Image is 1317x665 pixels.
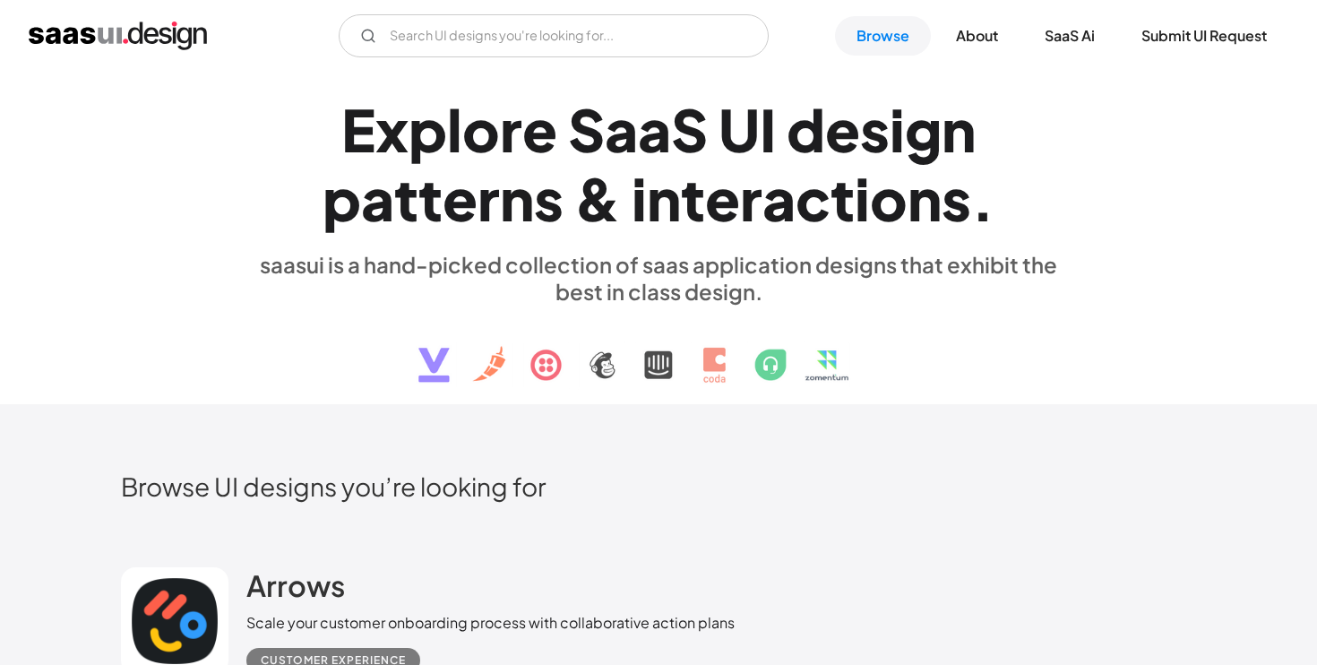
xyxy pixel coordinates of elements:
[760,95,776,164] div: I
[831,164,855,233] div: t
[860,95,890,164] div: s
[522,95,557,164] div: e
[632,164,647,233] div: i
[246,251,1071,305] div: saasui is a hand-picked collection of saas application designs that exhibit the best in class des...
[796,164,831,233] div: c
[462,95,500,164] div: o
[246,567,345,612] a: Arrows
[942,95,976,164] div: n
[361,164,394,233] div: a
[500,95,522,164] div: r
[762,164,796,233] div: a
[121,471,1196,502] h2: Browse UI designs you’re looking for
[246,612,735,634] div: Scale your customer onboarding process with collaborative action plans
[905,95,942,164] div: g
[339,14,769,57] form: Email Form
[705,164,740,233] div: e
[323,164,361,233] div: p
[443,164,478,233] div: e
[971,164,994,233] div: .
[934,16,1020,56] a: About
[29,22,207,50] a: home
[1120,16,1288,56] a: Submit UI Request
[409,95,447,164] div: p
[246,95,1071,233] h1: Explore SaaS UI design patterns & interactions.
[870,164,908,233] div: o
[890,95,905,164] div: i
[787,95,825,164] div: d
[942,164,971,233] div: s
[835,16,931,56] a: Browse
[246,567,345,603] h2: Arrows
[534,164,564,233] div: s
[568,95,605,164] div: S
[671,95,708,164] div: S
[1023,16,1116,56] a: SaaS Ai
[681,164,705,233] div: t
[387,305,930,398] img: text, icon, saas logo
[375,95,409,164] div: x
[574,164,621,233] div: &
[719,95,760,164] div: U
[908,164,942,233] div: n
[478,164,500,233] div: r
[418,164,443,233] div: t
[638,95,671,164] div: a
[605,95,638,164] div: a
[740,164,762,233] div: r
[447,95,462,164] div: l
[341,95,375,164] div: E
[647,164,681,233] div: n
[339,14,769,57] input: Search UI designs you're looking for...
[825,95,860,164] div: e
[394,164,418,233] div: t
[500,164,534,233] div: n
[855,164,870,233] div: i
